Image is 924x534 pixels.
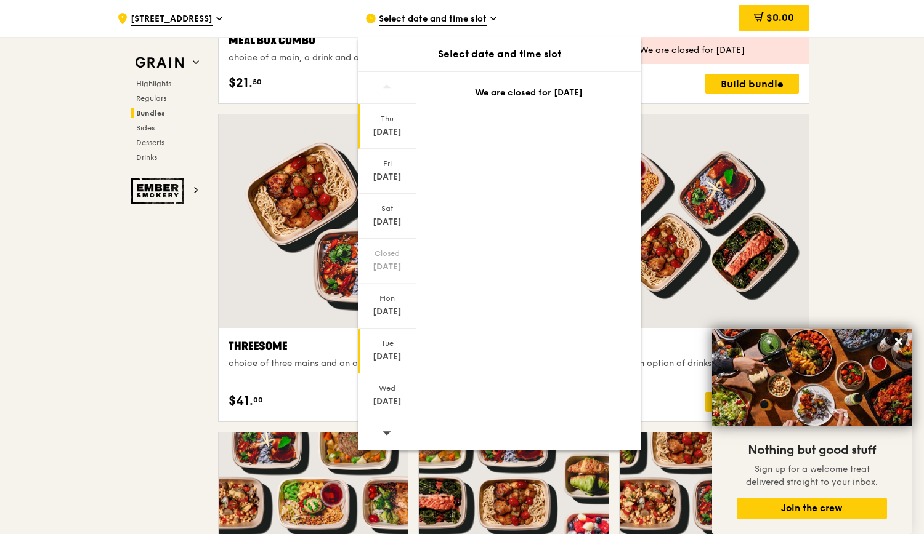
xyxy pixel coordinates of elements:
span: [STREET_ADDRESS] [131,13,213,26]
div: Build bundle [705,74,799,94]
div: Closed [360,249,415,258]
span: $41. [229,392,253,410]
div: Fivesome [529,338,799,355]
div: Wed [360,383,415,393]
span: $21. [229,74,253,92]
img: DSC07876-Edit02-Large.jpeg [712,329,912,426]
div: Mon [360,293,415,303]
div: Meal Box Combo [229,32,498,49]
span: Regulars [136,94,166,103]
span: Desserts [136,138,164,147]
span: $0.00 [766,12,794,23]
div: Select date and time slot [358,47,641,62]
span: Nothing but good stuff [748,443,876,458]
div: [DATE] [360,216,415,228]
div: We are closed for [DATE] [431,87,626,99]
div: [DATE] [360,306,415,318]
span: 00 [253,395,263,405]
div: choice of a main, a drink and a side or dessert [229,52,498,64]
div: Thu [360,114,415,124]
div: Tue [360,338,415,348]
div: [DATE] [360,396,415,408]
div: [DATE] [360,351,415,363]
span: Highlights [136,79,171,88]
div: We are closed for [DATE] [639,44,800,57]
div: Fri [360,159,415,169]
img: Grain web logo [131,52,188,74]
div: choice of three mains and an option of drinks, desserts and sides [229,357,498,370]
div: [DATE] [360,171,415,183]
img: Ember Smokery web logo [131,178,188,204]
div: choice of five mains and an option of drinks, desserts and sides [529,357,799,370]
span: Sides [136,124,155,132]
span: Select date and time slot [379,13,487,26]
div: Threesome [229,338,498,355]
span: 50 [253,77,262,87]
div: [DATE] [360,261,415,273]
div: [DATE] [360,126,415,138]
span: Sign up for a welcome treat delivered straight to your inbox. [746,464,878,487]
span: Drinks [136,153,157,162]
span: Bundles [136,109,165,118]
div: Sat [360,204,415,213]
button: Join the crew [737,498,887,519]
div: Build bundle [705,392,799,412]
button: Close [889,332,909,351]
